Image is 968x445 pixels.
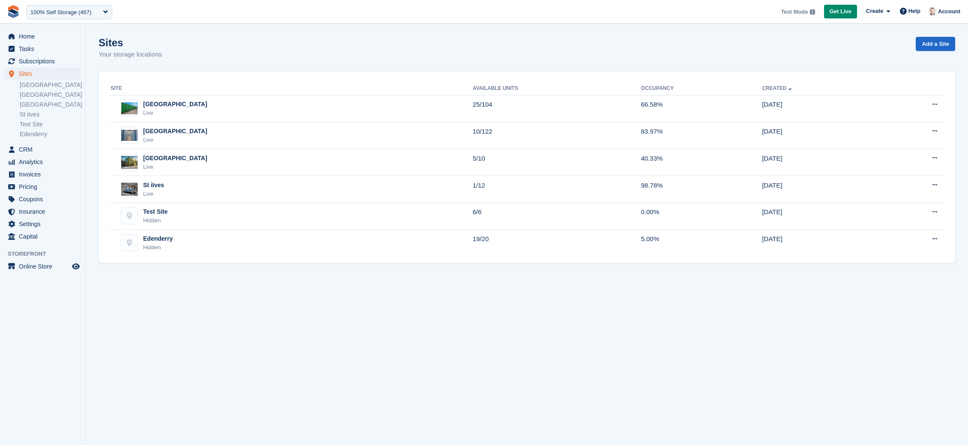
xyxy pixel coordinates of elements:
[762,149,878,176] td: [DATE]
[19,260,70,272] span: Online Store
[19,218,70,230] span: Settings
[20,130,81,138] a: Edenderry
[19,143,70,155] span: CRM
[71,261,81,272] a: Preview store
[4,260,81,272] a: menu
[8,250,85,258] span: Storefront
[641,230,762,256] td: 5.00%
[143,163,207,171] div: Live
[762,122,878,149] td: [DATE]
[4,193,81,205] a: menu
[121,102,138,115] img: Image of Nottingham site
[20,101,81,109] a: [GEOGRAPHIC_DATA]
[20,111,81,119] a: St iIves
[4,156,81,168] a: menu
[824,5,857,19] a: Get Live
[641,203,762,230] td: 0.00%
[19,181,70,193] span: Pricing
[762,85,793,91] a: Created
[916,37,955,51] a: Add a Site
[641,176,762,203] td: 98.78%
[121,208,138,224] img: Test Site site image placeholder
[473,122,641,149] td: 10/122
[19,168,70,180] span: Invoices
[99,50,162,60] p: Your storage locations
[4,206,81,218] a: menu
[143,234,173,243] div: Edenderry
[19,156,70,168] span: Analytics
[4,30,81,42] a: menu
[121,130,138,141] img: Image of Leicester site
[4,230,81,242] a: menu
[99,37,162,48] h1: Sites
[4,143,81,155] a: menu
[143,216,168,225] div: Hidden
[762,230,878,256] td: [DATE]
[908,7,920,15] span: Help
[19,43,70,55] span: Tasks
[4,68,81,80] a: menu
[109,82,473,96] th: Site
[473,82,641,96] th: Available Units
[143,127,207,136] div: [GEOGRAPHIC_DATA]
[19,193,70,205] span: Coupons
[121,182,138,195] img: Image of St iIves site
[928,7,937,15] img: Jeff Knox
[4,218,81,230] a: menu
[781,8,808,16] span: Test Mode
[762,176,878,203] td: [DATE]
[641,149,762,176] td: 40.33%
[4,181,81,193] a: menu
[143,207,168,216] div: Test Site
[4,43,81,55] a: menu
[473,203,641,230] td: 6/6
[641,82,762,96] th: Occupancy
[30,8,91,17] div: 100% Self Storage (467)
[143,100,207,109] div: [GEOGRAPHIC_DATA]
[641,122,762,149] td: 83.97%
[19,206,70,218] span: Insurance
[641,95,762,122] td: 66.58%
[473,230,641,256] td: 19/20
[143,190,164,198] div: Live
[762,95,878,122] td: [DATE]
[473,149,641,176] td: 5/10
[810,9,815,15] img: icon-info-grey-7440780725fd019a000dd9b08b2336e03edf1995a4989e88bcd33f0948082b44.svg
[866,7,883,15] span: Create
[830,7,851,16] span: Get Live
[4,55,81,67] a: menu
[143,109,207,117] div: Live
[7,5,20,18] img: stora-icon-8386f47178a22dfd0bd8f6a31ec36ba5ce8667c1dd55bd0f319d3a0aa187defe.svg
[19,230,70,242] span: Capital
[121,235,138,251] img: Edenderry site image placeholder
[143,181,164,190] div: St iIves
[19,30,70,42] span: Home
[143,243,173,252] div: Hidden
[938,7,960,16] span: Account
[143,154,207,163] div: [GEOGRAPHIC_DATA]
[473,95,641,122] td: 25/104
[121,156,138,168] img: Image of Richmond Main site
[20,120,81,128] a: Test Site
[4,168,81,180] a: menu
[762,203,878,230] td: [DATE]
[473,176,641,203] td: 1/12
[143,136,207,144] div: Live
[20,91,81,99] a: [GEOGRAPHIC_DATA]
[20,81,81,89] a: [GEOGRAPHIC_DATA]
[19,68,70,80] span: Sites
[19,55,70,67] span: Subscriptions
